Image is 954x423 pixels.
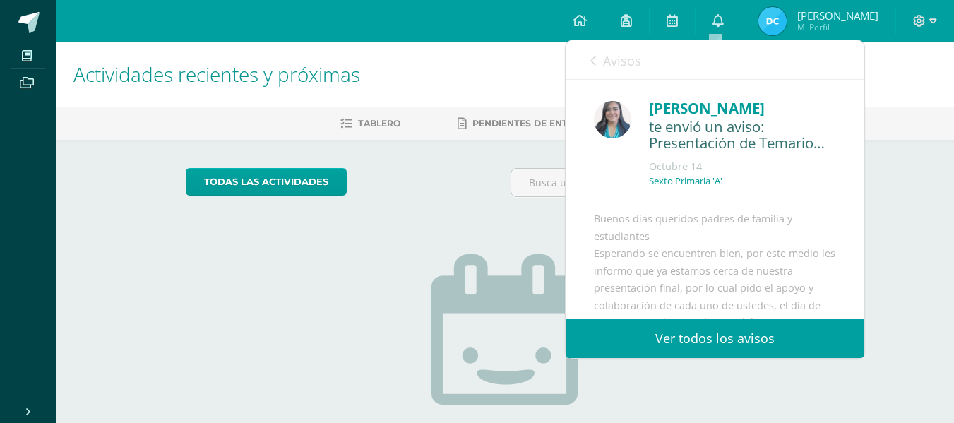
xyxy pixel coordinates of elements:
[472,118,593,129] span: Pendientes de entrega
[186,168,347,196] a: todas las Actividades
[340,112,400,135] a: Tablero
[566,319,864,358] a: Ver todos los avisos
[358,118,400,129] span: Tablero
[458,112,593,135] a: Pendientes de entrega
[603,52,641,69] span: Avisos
[797,8,878,23] span: [PERSON_NAME]
[594,101,631,138] img: be92b6c484970536b82811644e40775c.png
[649,97,836,119] div: [PERSON_NAME]
[649,175,722,187] p: Sexto Primaria 'A'
[649,160,836,174] div: Octubre 14
[758,7,787,35] img: 06c843b541221984c6119e2addf5fdcd.png
[73,61,360,88] span: Actividades recientes y próximas
[511,169,824,196] input: Busca una actividad próxima aquí...
[797,21,878,33] span: Mi Perfil
[649,119,836,152] div: te envió un aviso: Presentación de Temario 2025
